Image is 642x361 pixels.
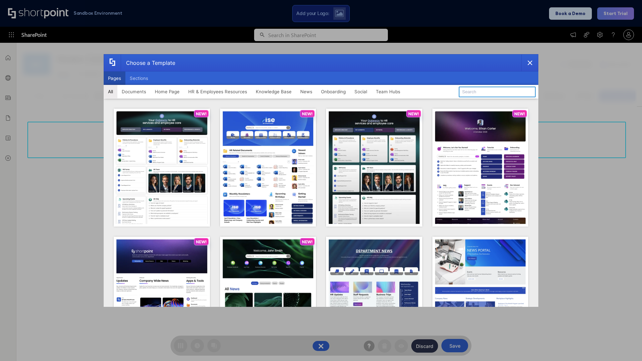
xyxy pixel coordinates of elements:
button: Home Page [150,85,184,98]
p: NEW! [196,111,207,116]
div: template selector [104,54,538,307]
button: Knowledge Base [251,85,296,98]
button: Onboarding [317,85,350,98]
button: Sections [125,72,152,85]
button: All [104,85,117,98]
button: HR & Employees Resources [184,85,251,98]
button: Documents [117,85,150,98]
button: Social [350,85,371,98]
div: Choose a Template [121,54,175,71]
p: NEW! [408,111,419,116]
p: NEW! [302,239,313,244]
p: NEW! [514,111,525,116]
p: NEW! [196,239,207,244]
button: News [296,85,317,98]
button: Team Hubs [371,85,405,98]
input: Search [459,87,536,97]
iframe: Chat Widget [609,329,642,361]
button: Pages [104,72,125,85]
p: NEW! [302,111,313,116]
